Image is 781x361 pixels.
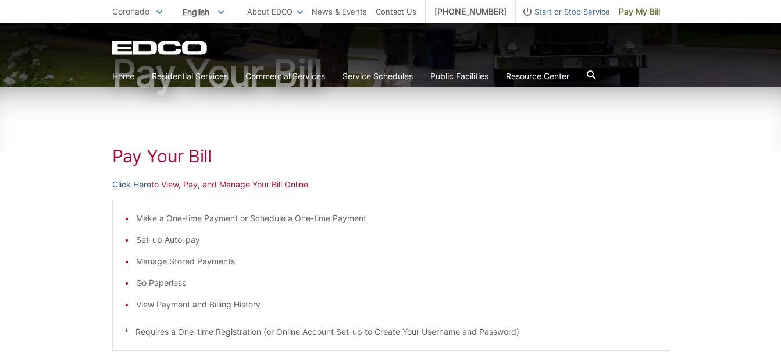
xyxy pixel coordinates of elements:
[247,5,303,18] a: About EDCO
[112,55,669,92] h1: Pay Your Bill
[112,70,134,83] a: Home
[152,70,228,83] a: Residential Services
[124,325,657,338] p: * Requires a One-time Registration (or Online Account Set-up to Create Your Username and Password)
[136,233,657,246] li: Set-up Auto-pay
[136,212,657,225] li: Make a One-time Payment or Schedule a One-time Payment
[430,70,488,83] a: Public Facilities
[136,277,657,289] li: Go Paperless
[112,178,151,191] a: Click Here
[619,5,660,18] span: Pay My Bill
[174,2,233,22] span: English
[136,255,657,268] li: Manage Stored Payments
[245,70,325,83] a: Commercial Services
[136,298,657,311] li: View Payment and Billing History
[112,6,149,16] span: Coronado
[506,70,569,83] a: Resource Center
[112,41,209,55] a: EDCD logo. Return to the homepage.
[376,5,416,18] a: Contact Us
[312,5,367,18] a: News & Events
[343,70,413,83] a: Service Schedules
[112,178,669,191] p: to View, Pay, and Manage Your Bill Online
[112,146,669,167] h1: Pay Your Bill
